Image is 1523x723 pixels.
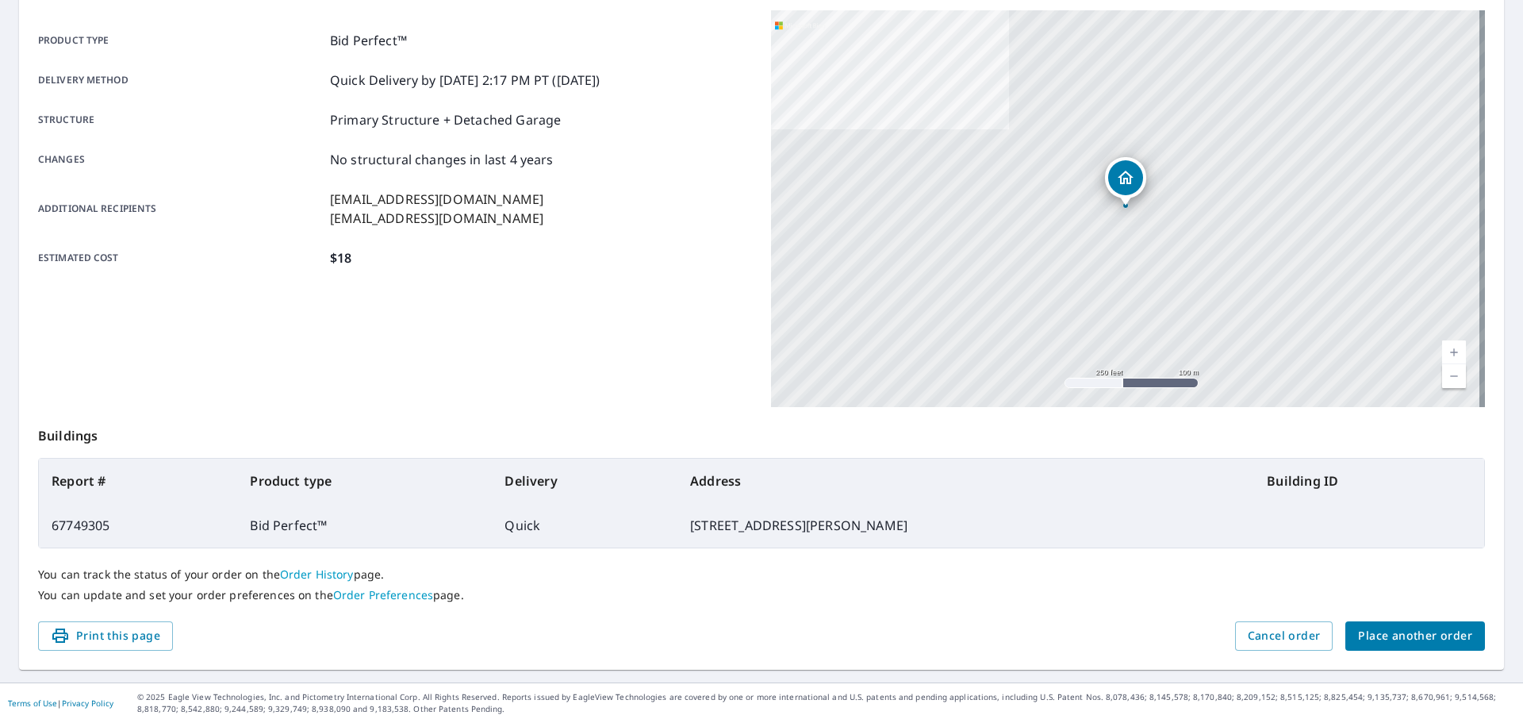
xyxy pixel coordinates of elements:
p: Primary Structure + Detached Garage [330,110,561,129]
p: You can update and set your order preferences on the page. [38,588,1485,602]
button: Place another order [1345,621,1485,651]
p: © 2025 Eagle View Technologies, Inc. and Pictometry International Corp. All Rights Reserved. Repo... [137,691,1515,715]
p: $18 [330,248,351,267]
p: Structure [38,110,324,129]
p: Delivery method [38,71,324,90]
p: Changes [38,150,324,169]
a: Order History [280,567,354,582]
th: Address [677,459,1254,503]
p: [EMAIL_ADDRESS][DOMAIN_NAME] [330,209,543,228]
td: 67749305 [39,503,237,548]
span: Print this page [51,626,160,646]
p: Product type [38,31,324,50]
p: No structural changes in last 4 years [330,150,554,169]
span: Place another order [1358,626,1472,646]
div: Dropped pin, building 1, Residential property, 2023 Saint Lucie Blvd Fort Pierce, FL 34946 [1105,157,1146,206]
a: Terms of Use [8,698,57,709]
p: Additional recipients [38,190,324,228]
a: Privacy Policy [62,698,113,709]
p: You can track the status of your order on the page. [38,567,1485,582]
p: Buildings [38,407,1485,458]
th: Building ID [1254,459,1484,503]
button: Print this page [38,621,173,651]
a: Order Preferences [333,587,433,602]
p: | [8,698,113,708]
th: Report # [39,459,237,503]
p: [EMAIL_ADDRESS][DOMAIN_NAME] [330,190,543,209]
p: Bid Perfect™ [330,31,407,50]
a: Current Level 17, Zoom Out [1442,364,1466,388]
th: Product type [237,459,492,503]
p: Estimated cost [38,248,324,267]
td: [STREET_ADDRESS][PERSON_NAME] [677,503,1254,548]
p: Quick Delivery by [DATE] 2:17 PM PT ([DATE]) [330,71,600,90]
td: Bid Perfect™ [237,503,492,548]
span: Cancel order [1248,626,1321,646]
a: Current Level 17, Zoom In [1442,340,1466,364]
th: Delivery [492,459,677,503]
td: Quick [492,503,677,548]
button: Cancel order [1235,621,1333,651]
